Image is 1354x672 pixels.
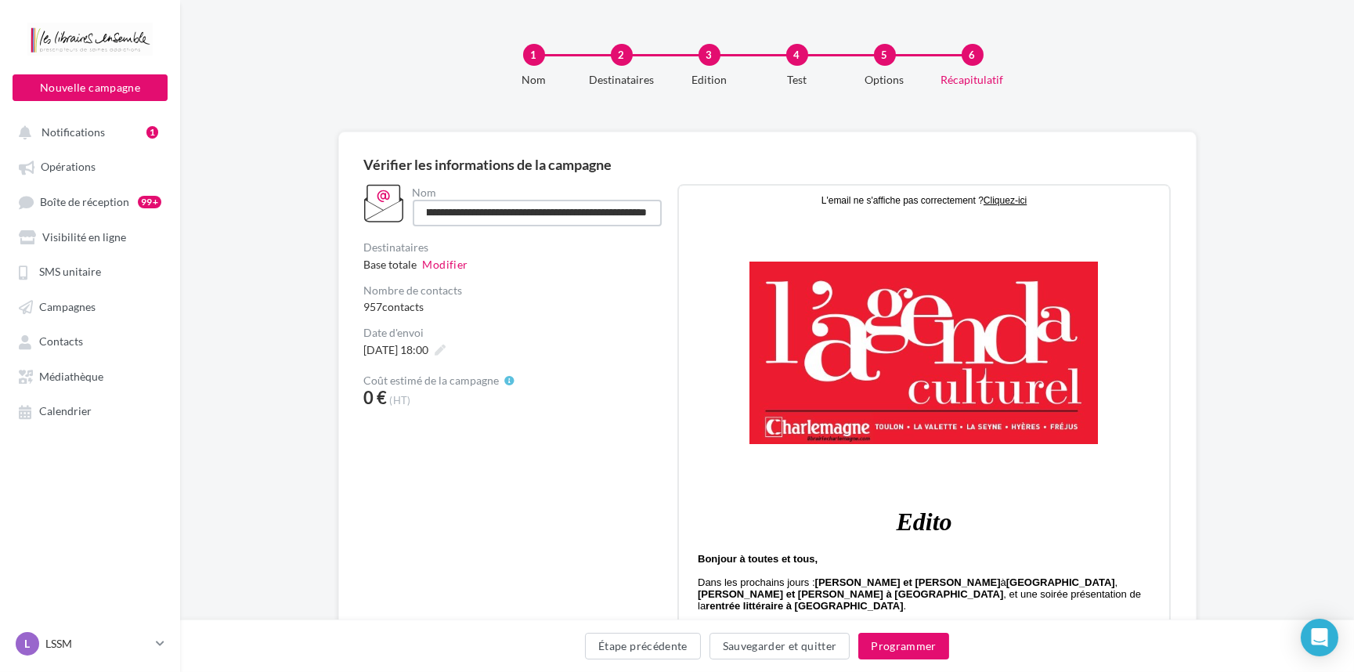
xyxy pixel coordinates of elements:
[9,327,171,355] a: Contacts
[18,402,323,414] strong: [PERSON_NAME] et [PERSON_NAME] à [GEOGRAPHIC_DATA]
[304,9,347,20] u: Cliquez-ici
[364,285,665,296] div: Nombre de contacts
[423,256,468,273] button: Modifier
[18,437,471,449] p: J-7 avant le salon ! Toutes les infos ci-dessous.
[146,126,158,139] div: 1
[484,72,584,88] div: Nom
[364,256,417,273] span: Base totale
[18,367,138,378] strong: Bonjour à toutes et tous,
[39,300,96,313] span: Campagnes
[39,335,83,349] span: Contacts
[142,9,304,20] span: L'email ne s'affiche pas correctement ?
[364,389,388,406] span: 0 €
[383,300,424,313] span: contacts
[585,633,701,659] button: Étape précédente
[747,72,847,88] div: Test
[699,44,720,66] div: 3
[42,230,126,244] span: Visibilité en ligne
[962,44,984,66] div: 6
[1301,619,1338,656] div: Open Intercom Messenger
[39,266,101,279] span: SMS unitaire
[835,72,935,88] div: Options
[45,636,150,652] p: LSSM
[138,196,161,208] div: 99+
[26,414,223,425] strong: rentrée littéraire à [GEOGRAPHIC_DATA]
[364,242,665,253] div: Destinataires
[572,72,672,88] div: Destinataires
[364,375,500,386] span: Coût estimé de la campagne
[9,362,171,390] a: Médiathèque
[39,405,92,418] span: Calendrier
[9,222,171,251] a: Visibilité en ligne
[611,44,633,66] div: 2
[40,195,129,208] span: Boîte de réception
[9,396,171,425] a: Calendrier
[364,327,665,338] div: Date d'envoi
[523,44,545,66] div: 1
[390,394,411,406] span: (HT)
[13,74,168,101] button: Nouvelle campagne
[327,390,435,402] strong: [GEOGRAPHIC_DATA]
[216,321,272,349] strong: Edito
[9,292,171,320] a: Campagnes
[9,152,171,180] a: Opérations
[364,299,665,315] div: 957
[98,437,201,449] strong: Romance-Les-Plages
[39,370,103,383] span: Médiathèque
[659,72,760,88] div: Edition
[786,44,808,66] div: 4
[364,343,429,356] span: [DATE] 18:00
[9,187,171,216] a: Boîte de réception99+
[13,629,168,659] a: L LSSM
[9,257,171,285] a: SMS unitaire
[18,461,257,472] strong: Bonne semaine et bonne rentrée à toutes et tous.
[874,44,896,66] div: 5
[9,117,164,146] button: Notifications 1
[135,390,321,402] strong: [PERSON_NAME] et [PERSON_NAME]
[364,157,1171,172] div: Vérifier les informations de la campagne
[413,187,662,198] div: Nom
[709,633,850,659] button: Sauvegarder et quitter
[41,161,96,174] span: Opérations
[923,72,1023,88] div: Récapitulatif
[858,633,949,659] button: Programmer
[9,44,479,290] img: bannière librairie charlemagne
[304,8,347,20] a: Cliquez-ici
[18,390,471,425] p: Dans les prochains jours : à , , et une soirée présentation de la .
[42,125,105,139] span: Notifications
[25,636,31,652] span: L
